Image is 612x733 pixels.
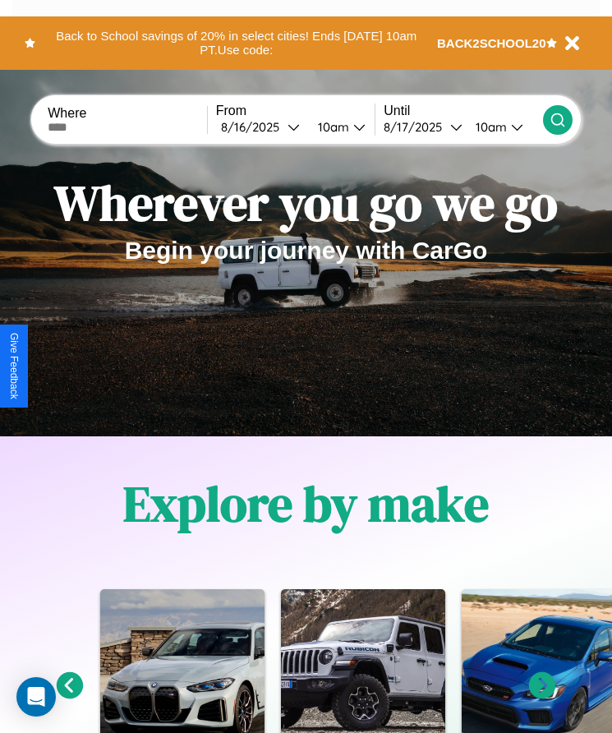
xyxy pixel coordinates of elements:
[384,104,543,118] label: Until
[437,36,546,50] b: BACK2SCHOOL20
[216,118,305,136] button: 8/16/2025
[467,119,511,135] div: 10am
[16,677,56,717] div: Open Intercom Messenger
[310,119,353,135] div: 10am
[48,106,207,121] label: Where
[123,470,489,537] h1: Explore by make
[35,25,437,62] button: Back to School savings of 20% in select cities! Ends [DATE] 10am PT.Use code:
[216,104,375,118] label: From
[305,118,375,136] button: 10am
[462,118,543,136] button: 10am
[8,333,20,399] div: Give Feedback
[384,119,450,135] div: 8 / 17 / 2025
[221,119,288,135] div: 8 / 16 / 2025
